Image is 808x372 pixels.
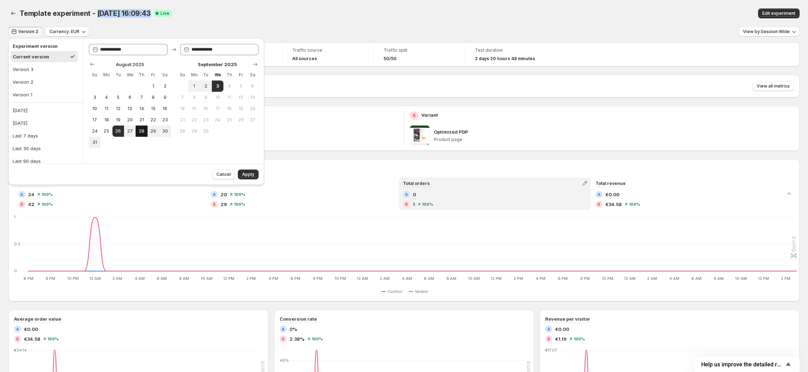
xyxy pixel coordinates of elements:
span: 1 [413,201,415,208]
button: Version 2 [11,76,78,88]
span: 100 % [422,202,433,206]
button: Friday August 29 2025 [148,126,159,137]
span: 13 [127,106,133,111]
span: €1.19 [555,335,567,342]
span: 17 [215,106,221,111]
span: Apply [242,172,254,177]
span: 1 [191,83,197,89]
button: Sunday August 24 2025 [89,126,100,137]
button: Monday August 18 2025 [100,114,112,126]
div: Last 7 days [13,132,38,139]
h2: A [282,327,285,331]
span: 18 [226,106,232,111]
text: 8 PM [313,276,322,281]
button: Tuesday September 16 2025 [200,103,211,114]
span: €0.00 [605,191,619,198]
button: Wednesday September 10 2025 [212,92,223,103]
div: Current version [13,53,49,60]
span: 8 [191,95,197,100]
span: 29 [191,128,197,134]
button: Version 2 [8,27,43,37]
text: 6 PM [558,276,568,281]
button: Wednesday September 24 2025 [212,114,223,126]
text: 2 AM [380,276,390,281]
text: 12 PM [223,276,234,281]
button: Friday August 1 2025 [148,81,159,92]
span: 15 [191,106,197,111]
div: [DATE] [13,120,27,127]
button: Sunday August 17 2025 [89,114,100,126]
text: 2 PM [781,276,790,281]
h2: A [598,192,600,197]
span: Variant [415,289,428,294]
span: 19 [238,106,244,111]
text: 10 AM [201,276,213,281]
button: Wednesday August 20 2025 [124,114,136,126]
button: Version 1 [11,89,78,100]
button: Sunday August 31 2025 [89,137,100,148]
span: 9 [203,95,209,100]
button: Saturday August 30 2025 [159,126,171,137]
span: 8 [150,95,156,100]
button: Friday September 12 2025 [235,92,247,103]
button: Friday September 5 2025 [235,81,247,92]
button: Monday August 4 2025 [100,92,112,103]
div: Version 2 [13,78,33,85]
div: Version 1 [13,91,32,98]
span: Fr [238,72,244,78]
button: Version 3 [11,64,78,75]
span: 20 [221,191,227,198]
text: €34.14 [14,348,27,353]
span: Edit experiment [762,11,795,16]
h2: B [213,202,216,206]
button: Saturday September 6 2025 [247,81,259,92]
text: 40% [280,358,289,363]
button: Friday August 22 2025 [148,114,159,126]
button: Monday August 25 2025 [100,126,112,137]
button: Saturday August 16 2025 [159,103,171,114]
button: Thursday August 21 2025 [136,114,147,126]
button: Last 90 days [11,155,81,167]
a: Test duration2 days 20 hours 48 minutes [475,47,547,62]
span: 24 [28,191,34,198]
span: Su [180,72,185,78]
button: [DATE] [11,117,81,129]
span: Version 2 [18,29,38,34]
span: View all metrics [757,83,790,89]
span: 16 [162,106,168,111]
h3: Average order value [14,315,61,322]
th: Thursday [223,69,235,81]
button: Monday September 1 2025 [188,81,200,92]
span: Fr [150,72,156,78]
text: 10 AM [468,276,480,281]
button: Saturday August 23 2025 [159,114,171,126]
span: 0 [413,191,416,198]
span: 28 [180,128,185,134]
span: 5 [238,83,244,89]
span: We [127,72,133,78]
button: Tuesday September 9 2025 [200,92,211,103]
button: Thursday September 25 2025 [223,114,235,126]
button: Currency: EUR [45,27,89,37]
span: 29 [150,128,156,134]
button: Saturday September 27 2025 [247,114,259,126]
span: 2 [203,83,209,89]
button: Variant [409,287,431,296]
img: Optimized PDP [410,126,430,145]
h3: Conversion rate [280,315,317,322]
button: Show survey - Help us improve the detailed report for A/B campaigns [701,360,793,368]
text: €17.07 [545,348,557,353]
h4: All sources [292,56,317,62]
span: 22 [150,117,156,123]
span: 10 [215,95,221,100]
span: Control [387,289,402,294]
text: 12 AM [89,276,101,281]
th: Tuesday [200,69,211,81]
text: 4 PM [268,276,278,281]
button: Sunday September 14 2025 [177,103,188,114]
th: Sunday [177,69,188,81]
button: Sunday September 28 2025 [177,126,188,137]
button: Thursday August 7 2025 [136,92,147,103]
div: Version 3 [13,66,33,73]
button: Tuesday August 19 2025 [112,114,124,126]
